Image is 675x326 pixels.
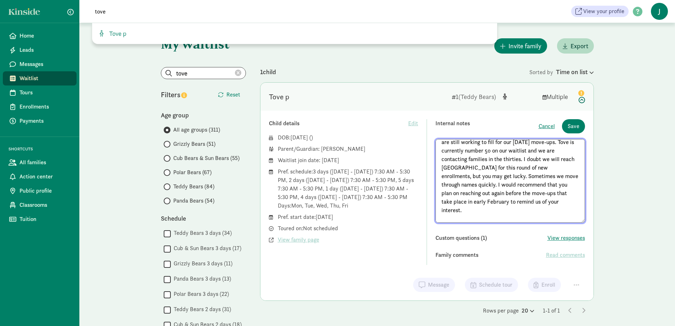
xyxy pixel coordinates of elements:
[3,114,77,128] a: Payments
[19,172,71,181] span: Action center
[19,103,71,111] span: Enrollments
[173,168,212,177] span: Polar Bears (67)
[408,119,418,128] span: Edit
[3,43,77,57] a: Leads
[542,92,571,101] div: Multiple
[547,234,585,242] button: View responses
[3,198,77,212] a: Classrooms
[278,236,319,244] span: View family page
[539,122,555,131] button: Cancel
[171,259,232,268] label: Grizzly Bears 3 days (11)
[494,38,547,54] button: Invite family
[269,91,289,103] div: Tove p
[435,251,546,259] div: Family comments
[173,154,240,162] span: Cub Bears & Sun Bears (55)
[3,29,77,43] a: Home
[452,92,497,101] div: 1
[19,187,71,195] span: Public profile
[106,29,126,38] span: Tove p
[541,281,555,289] span: Enroll
[278,133,418,142] div: DOB: ( )
[479,281,512,289] span: Schedule tour
[571,6,629,17] a: View your profile
[19,74,71,83] span: Waitlist
[161,37,246,51] h1: My waitlist
[19,158,71,167] span: All families
[528,278,561,292] button: Enroll
[291,134,308,141] span: [DATE]
[529,67,594,77] div: Sorted by
[161,67,246,79] input: Search list...
[640,292,675,326] iframe: Chat Widget
[522,306,534,315] div: 20
[19,215,71,223] span: Tuition
[171,229,232,237] label: Teddy Bears 3 days (34)
[19,60,71,68] span: Messages
[19,46,71,54] span: Leads
[171,275,231,283] label: Panda Bears 3 days (13)
[19,32,71,40] span: Home
[171,305,231,314] label: Teddy Bears 2 days (31)
[173,182,214,191] span: Teddy Bears (84)
[226,90,240,99] span: Reset
[435,119,539,133] div: Internal notes
[278,213,418,221] div: Pref. start date: [DATE]
[465,278,518,292] button: Schedule tour
[556,67,594,77] div: Time on list
[173,126,220,134] span: All age groups (311)
[3,85,77,100] a: Tours
[651,3,668,20] span: J
[413,278,455,292] button: Message
[278,167,418,210] div: Pref. schedule: 3 days ([DATE] - [DATE]) 7:30 AM - 5:30 PM, 2 days ([DATE] - [DATE]) 7:30 AM - 5:...
[557,38,594,54] button: Export
[428,281,449,289] span: Message
[459,93,496,101] span: (Teddy Bears)
[91,4,289,18] input: Search for a family, child or location
[161,214,246,223] div: Schedule
[503,92,537,101] div: [object Object]
[546,251,585,259] span: Read comments
[173,197,214,205] span: Panda Bears (54)
[98,29,491,38] a: Tove p
[3,155,77,170] a: All families
[3,212,77,226] a: Tuition
[19,117,71,125] span: Payments
[570,41,588,51] span: Export
[269,119,409,128] div: Child details
[278,156,418,165] div: Waitlist join date: [DATE]
[173,140,215,148] span: Grizzly Bears (51)
[562,119,585,133] button: Save
[260,67,529,77] div: 1 child
[3,184,77,198] a: Public profile
[161,89,203,100] div: Filters
[508,41,541,51] span: Invite family
[171,290,229,298] label: Polar Bears 3 days (22)
[161,110,246,120] div: Age group
[212,88,246,102] button: Reset
[171,244,241,253] label: Cub & Sun Bears 3 days (17)
[3,71,77,85] a: Waitlist
[3,100,77,114] a: Enrollments
[583,7,624,16] span: View your profile
[278,224,418,233] div: Toured on: Not scheduled
[3,57,77,71] a: Messages
[19,88,71,97] span: Tours
[3,170,77,184] a: Action center
[260,306,594,315] div: Rows per page 1-1 of 1
[568,122,579,131] span: Save
[435,234,547,242] div: Custom questions (1)
[19,201,71,209] span: Classrooms
[278,145,418,153] div: Parent/Guardian: [PERSON_NAME]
